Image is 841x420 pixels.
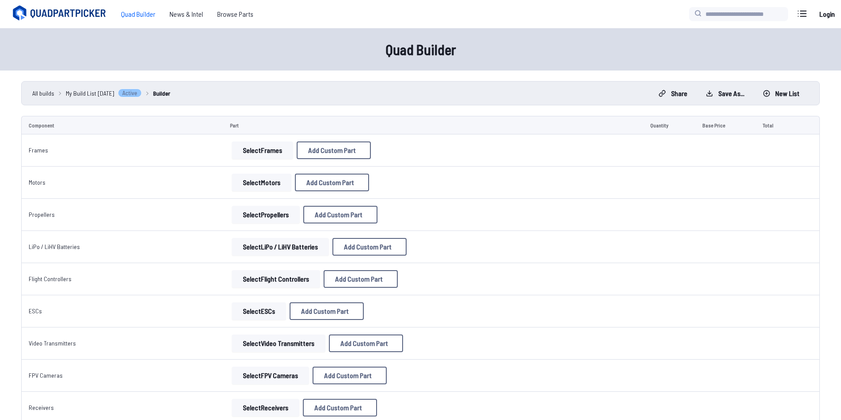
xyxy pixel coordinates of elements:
[210,5,260,23] a: Browse Parts
[66,89,114,98] span: My Build List [DATE]
[230,367,311,384] a: SelectFPV Cameras
[301,308,349,315] span: Add Custom Part
[223,116,643,134] td: Part
[232,238,329,256] button: SelectLiPo / LiHV Batteries
[29,307,42,315] a: ESCs
[21,116,223,134] td: Component
[230,270,322,288] a: SelectFlight Controllers
[755,86,807,100] button: New List
[232,270,320,288] button: SelectFlight Controllers
[297,141,371,159] button: Add Custom Part
[230,238,331,256] a: SelectLiPo / LiHV Batteries
[232,335,325,352] button: SelectVideo Transmitters
[303,206,377,223] button: Add Custom Part
[232,206,300,223] button: SelectPropellers
[816,5,837,23] a: Login
[230,335,327,352] a: SelectVideo Transmitters
[324,372,372,379] span: Add Custom Part
[344,243,392,250] span: Add Custom Part
[29,339,76,347] a: Video Transmitters
[29,275,72,282] a: Flight Controllers
[232,174,291,191] button: SelectMotors
[118,89,142,97] span: Active
[32,89,54,98] a: All builds
[329,335,403,352] button: Add Custom Part
[29,372,63,379] a: FPV Cameras
[230,174,293,191] a: SelectMotors
[290,302,364,320] button: Add Custom Part
[698,86,752,100] button: Save as...
[340,340,388,347] span: Add Custom Part
[651,86,695,100] button: Share
[695,116,755,134] td: Base Price
[66,89,142,98] a: My Build List [DATE]Active
[232,302,286,320] button: SelectESCs
[755,116,796,134] td: Total
[230,302,288,320] a: SelectESCs
[29,243,80,250] a: LiPo / LiHV Batteries
[324,270,398,288] button: Add Custom Part
[314,404,362,411] span: Add Custom Part
[153,89,170,98] a: Builder
[308,147,356,154] span: Add Custom Part
[29,404,54,411] a: Receivers
[232,367,309,384] button: SelectFPV Cameras
[162,5,210,23] a: News & Intel
[332,238,407,256] button: Add Custom Part
[29,146,48,154] a: Frames
[230,206,302,223] a: SelectPropellers
[335,275,383,282] span: Add Custom Part
[29,178,45,186] a: Motors
[643,116,695,134] td: Quantity
[313,367,387,384] button: Add Custom Part
[303,399,377,416] button: Add Custom Part
[306,179,354,186] span: Add Custom Part
[315,211,362,218] span: Add Custom Part
[232,141,293,159] button: SelectFrames
[114,5,162,23] a: Quad Builder
[230,399,301,416] a: SelectReceivers
[230,141,295,159] a: SelectFrames
[232,399,299,416] button: SelectReceivers
[29,211,55,218] a: Propellers
[138,39,703,60] h1: Quad Builder
[295,174,369,191] button: Add Custom Part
